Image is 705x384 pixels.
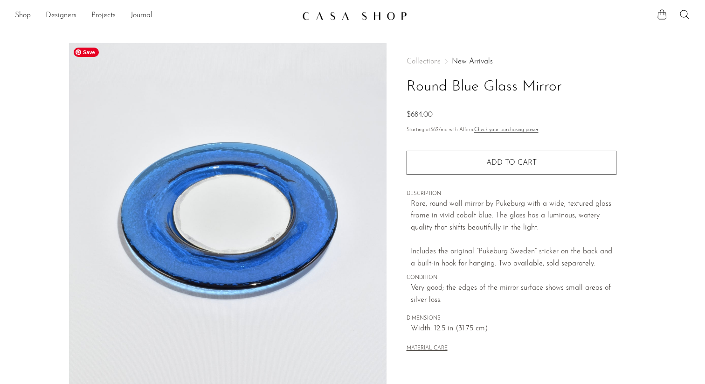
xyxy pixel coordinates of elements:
[407,274,616,282] span: CONDITION
[407,75,616,99] h1: Round Blue Glass Mirror
[407,151,616,175] button: Add to cart
[46,10,76,22] a: Designers
[486,159,537,167] span: Add to cart
[407,58,616,65] nav: Breadcrumbs
[407,58,441,65] span: Collections
[407,190,616,198] span: DESCRIPTION
[15,10,31,22] a: Shop
[411,282,616,306] span: Very good; the edges of the mirror surface shows small areas of silver loss.
[411,323,616,335] span: Width: 12.5 in (31.75 cm)
[407,314,616,323] span: DIMENSIONS
[91,10,116,22] a: Projects
[15,8,295,24] ul: NEW HEADER MENU
[74,48,99,57] span: Save
[407,111,433,119] span: $684.00
[474,127,539,133] a: Check your purchasing power - Learn more about Affirm Financing (opens in modal)
[411,198,616,270] p: Rare, round wall mirror by Pukeburg with a wide, textured glass frame in vivid cobalt blue. The g...
[407,126,616,134] p: Starting at /mo with Affirm.
[407,345,448,352] button: MATERIAL CARE
[430,127,439,133] span: $62
[452,58,493,65] a: New Arrivals
[131,10,152,22] a: Journal
[15,8,295,24] nav: Desktop navigation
